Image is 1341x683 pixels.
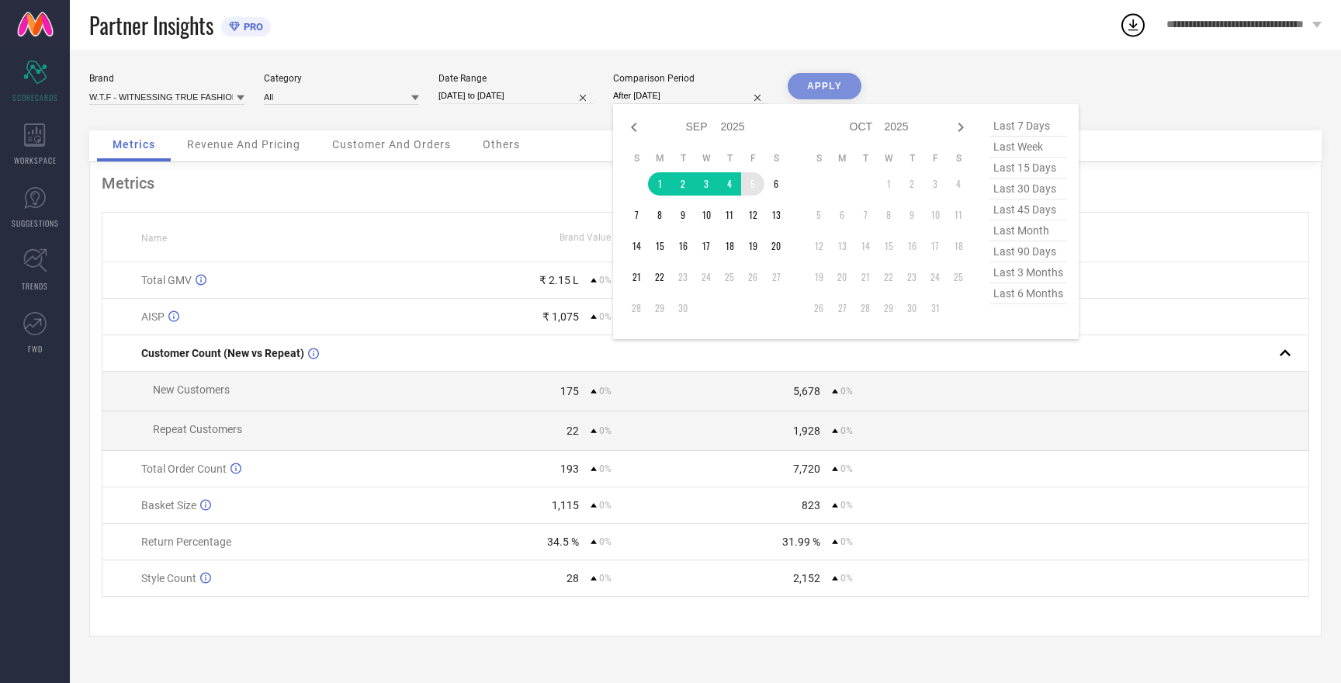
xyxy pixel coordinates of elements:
[764,203,788,227] td: Sat Sep 13 2025
[900,265,923,289] td: Thu Oct 23 2025
[695,172,718,196] td: Wed Sep 03 2025
[438,73,594,84] div: Date Range
[840,500,853,511] span: 0%
[560,232,611,243] span: Brand Value
[599,500,612,511] span: 0%
[567,572,579,584] div: 28
[625,265,648,289] td: Sun Sep 21 2025
[648,172,671,196] td: Mon Sep 01 2025
[989,137,1067,158] span: last week
[877,152,900,165] th: Wednesday
[900,234,923,258] td: Thu Oct 16 2025
[793,425,820,437] div: 1,928
[793,463,820,475] div: 7,720
[947,172,970,196] td: Sat Oct 04 2025
[567,425,579,437] div: 22
[830,152,854,165] th: Monday
[830,203,854,227] td: Mon Oct 06 2025
[625,203,648,227] td: Sun Sep 07 2025
[599,573,612,584] span: 0%
[599,311,612,322] span: 0%
[854,152,877,165] th: Tuesday
[840,386,853,397] span: 0%
[923,172,947,196] td: Fri Oct 03 2025
[547,536,579,548] div: 34.5 %
[989,220,1067,241] span: last month
[793,385,820,397] div: 5,678
[877,234,900,258] td: Wed Oct 15 2025
[648,203,671,227] td: Mon Sep 08 2025
[782,536,820,548] div: 31.99 %
[695,265,718,289] td: Wed Sep 24 2025
[141,536,231,548] span: Return Percentage
[830,296,854,320] td: Mon Oct 27 2025
[599,275,612,286] span: 0%
[671,296,695,320] td: Tue Sep 30 2025
[28,343,43,355] span: FWD
[840,463,853,474] span: 0%
[542,310,579,323] div: ₹ 1,075
[671,152,695,165] th: Tuesday
[671,203,695,227] td: Tue Sep 09 2025
[625,296,648,320] td: Sun Sep 28 2025
[793,572,820,584] div: 2,152
[648,265,671,289] td: Mon Sep 22 2025
[900,203,923,227] td: Thu Oct 09 2025
[741,265,764,289] td: Fri Sep 26 2025
[332,138,451,151] span: Customer And Orders
[840,425,853,436] span: 0%
[830,234,854,258] td: Mon Oct 13 2025
[483,138,520,151] span: Others
[989,283,1067,304] span: last 6 months
[599,536,612,547] span: 0%
[807,296,830,320] td: Sun Oct 26 2025
[671,265,695,289] td: Tue Sep 23 2025
[153,383,230,396] span: New Customers
[877,296,900,320] td: Wed Oct 29 2025
[807,265,830,289] td: Sun Oct 19 2025
[671,234,695,258] td: Tue Sep 16 2025
[718,203,741,227] td: Thu Sep 11 2025
[947,234,970,258] td: Sat Oct 18 2025
[900,152,923,165] th: Thursday
[718,265,741,289] td: Thu Sep 25 2025
[695,203,718,227] td: Wed Sep 10 2025
[648,296,671,320] td: Mon Sep 29 2025
[613,88,768,104] input: Select comparison period
[671,172,695,196] td: Tue Sep 02 2025
[923,265,947,289] td: Fri Oct 24 2025
[695,234,718,258] td: Wed Sep 17 2025
[613,73,768,84] div: Comparison Period
[840,536,853,547] span: 0%
[552,499,579,511] div: 1,115
[741,152,764,165] th: Friday
[923,234,947,258] td: Fri Oct 17 2025
[12,92,58,103] span: SCORECARDS
[840,573,853,584] span: 0%
[113,138,155,151] span: Metrics
[989,116,1067,137] span: last 7 days
[877,172,900,196] td: Wed Oct 01 2025
[951,118,970,137] div: Next month
[12,217,59,229] span: SUGGESTIONS
[89,73,244,84] div: Brand
[102,174,1309,192] div: Metrics
[877,203,900,227] td: Wed Oct 08 2025
[89,9,213,41] span: Partner Insights
[599,425,612,436] span: 0%
[807,203,830,227] td: Sun Oct 05 2025
[807,152,830,165] th: Sunday
[989,262,1067,283] span: last 3 months
[947,152,970,165] th: Saturday
[141,310,165,323] span: AISP
[854,296,877,320] td: Tue Oct 28 2025
[141,347,304,359] span: Customer Count (New vs Repeat)
[187,138,300,151] span: Revenue And Pricing
[153,423,242,435] span: Repeat Customers
[141,233,167,244] span: Name
[625,152,648,165] th: Sunday
[264,73,419,84] div: Category
[947,203,970,227] td: Sat Oct 11 2025
[854,265,877,289] td: Tue Oct 21 2025
[599,463,612,474] span: 0%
